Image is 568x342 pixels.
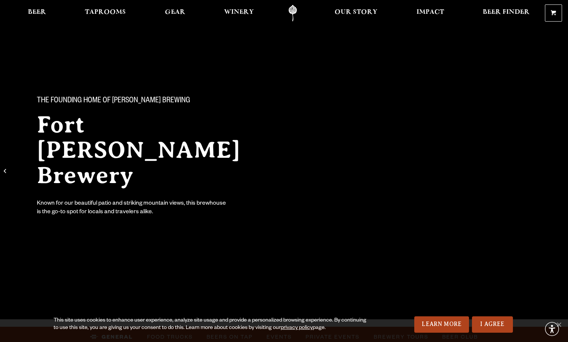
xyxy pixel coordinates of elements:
span: Impact [417,9,444,15]
div: Known for our beautiful patio and striking mountain views, this brewhouse is the go-to spot for l... [37,200,227,217]
a: Winery [219,5,259,22]
span: Winery [224,9,254,15]
a: Taprooms [80,5,131,22]
a: Gear [160,5,190,22]
span: Our Story [335,9,377,15]
a: I Agree [472,316,513,333]
a: Beer [23,5,51,22]
a: Impact [412,5,449,22]
a: privacy policy [281,325,313,331]
a: Our Story [330,5,382,22]
span: The Founding Home of [PERSON_NAME] Brewing [37,96,190,106]
span: Beer [28,9,46,15]
h2: Fort [PERSON_NAME] Brewery [37,112,269,188]
a: Learn More [414,316,469,333]
span: Gear [165,9,185,15]
a: Beer Finder [478,5,535,22]
a: Odell Home [279,5,307,22]
div: This site uses cookies to enhance user experience, analyze site usage and provide a personalized ... [54,317,372,332]
span: Beer Finder [483,9,530,15]
span: Taprooms [85,9,126,15]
